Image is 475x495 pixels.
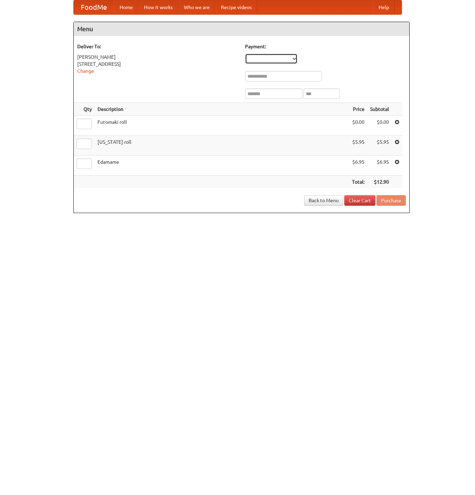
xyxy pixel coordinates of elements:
h5: Payment: [245,43,406,50]
a: Recipe videos [215,0,257,14]
td: $6.95 [367,156,392,176]
th: $12.90 [367,176,392,189]
a: FoodMe [74,0,114,14]
button: Purchase [376,195,406,206]
th: Description [95,103,349,116]
a: Clear Cart [344,195,375,206]
td: $0.00 [367,116,392,136]
td: $6.95 [349,156,367,176]
a: How it works [138,0,178,14]
th: Subtotal [367,103,392,116]
td: Futomaki roll [95,116,349,136]
td: $5.95 [367,136,392,156]
h4: Menu [74,22,409,36]
div: [PERSON_NAME] [77,54,238,61]
th: Qty [74,103,95,116]
th: Price [349,103,367,116]
div: [STREET_ADDRESS] [77,61,238,68]
td: $0.00 [349,116,367,136]
a: Change [77,68,94,74]
a: Help [373,0,395,14]
td: Edamame [95,156,349,176]
a: Home [114,0,138,14]
th: Total: [349,176,367,189]
td: $5.95 [349,136,367,156]
h5: Deliver To: [77,43,238,50]
td: [US_STATE] roll [95,136,349,156]
a: Who we are [178,0,215,14]
a: Back to Menu [304,195,343,206]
